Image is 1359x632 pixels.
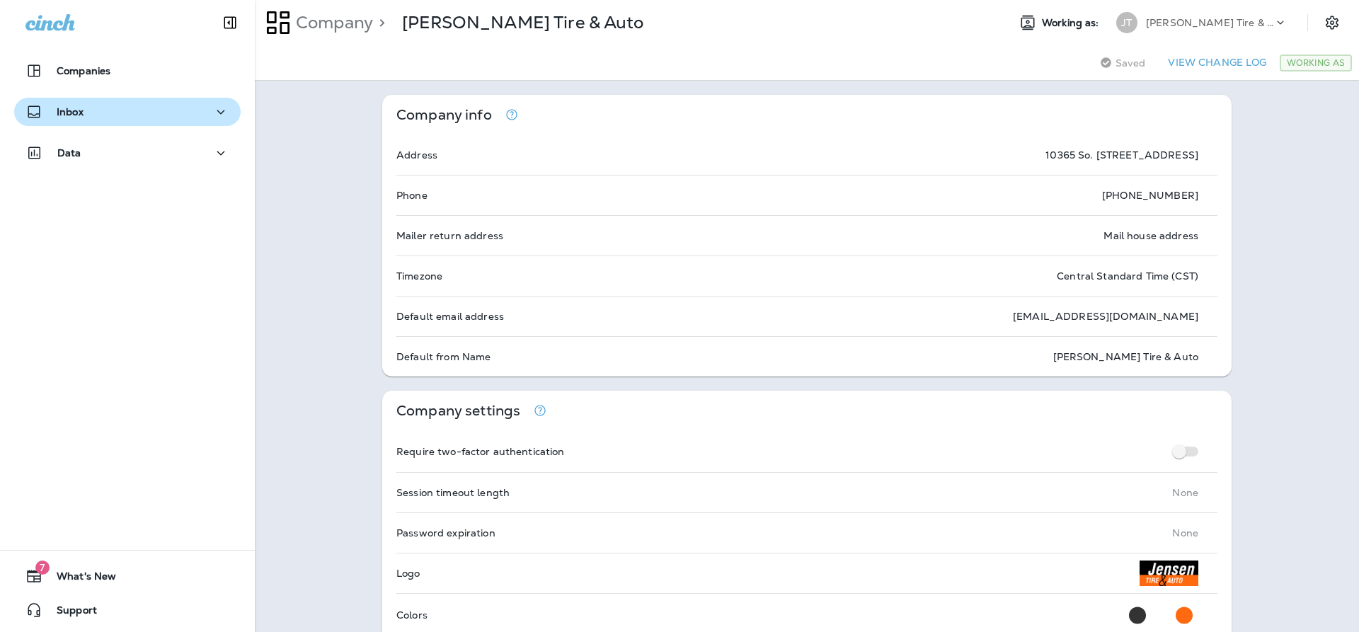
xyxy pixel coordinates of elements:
p: 10365 So. [STREET_ADDRESS] [1045,149,1198,161]
p: [EMAIL_ADDRESS][DOMAIN_NAME] [1013,311,1198,322]
p: [PERSON_NAME] Tire & Auto [1146,17,1273,28]
p: Mailer return address [396,230,503,241]
p: Central Standard Time (CST) [1057,270,1198,282]
p: [PHONE_NUMBER] [1102,190,1198,201]
div: Jensen Tire & Auto [402,12,644,33]
p: None [1172,527,1198,539]
p: Inbox [57,106,84,117]
p: Companies [57,65,110,76]
div: JT [1116,12,1137,33]
button: Data [14,139,241,167]
p: Default email address [396,311,504,322]
p: Mail house address [1103,230,1198,241]
button: View Change Log [1162,52,1272,74]
button: Secondary Color [1170,601,1198,630]
p: Company info [396,109,492,121]
span: 7 [35,561,50,575]
p: Password expiration [396,527,495,539]
span: Saved [1116,57,1146,69]
p: Session timeout length [396,487,510,498]
button: 7What's New [14,562,241,590]
span: Working as: [1042,17,1102,29]
p: Require two-factor authentication [396,446,565,457]
p: > [373,12,385,33]
span: Support [42,604,97,621]
p: [PERSON_NAME] Tire & Auto [1053,351,1199,362]
button: Companies [14,57,241,85]
p: Logo [396,568,420,579]
button: Inbox [14,98,241,126]
p: Data [57,147,81,159]
div: Working As [1280,54,1352,71]
p: Address [396,149,437,161]
p: None [1172,487,1198,498]
button: Support [14,596,241,624]
button: Primary Color [1123,601,1152,630]
p: Phone [396,190,428,201]
button: Settings [1319,10,1345,35]
p: Company [290,12,373,33]
p: Default from Name [396,351,491,362]
p: Colors [396,609,428,621]
p: [PERSON_NAME] Tire & Auto [402,12,644,33]
p: Timezone [396,270,442,282]
button: Collapse Sidebar [210,8,250,37]
span: What's New [42,570,116,587]
img: JensenLogo.jpg [1140,561,1198,586]
p: Company settings [396,405,520,417]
